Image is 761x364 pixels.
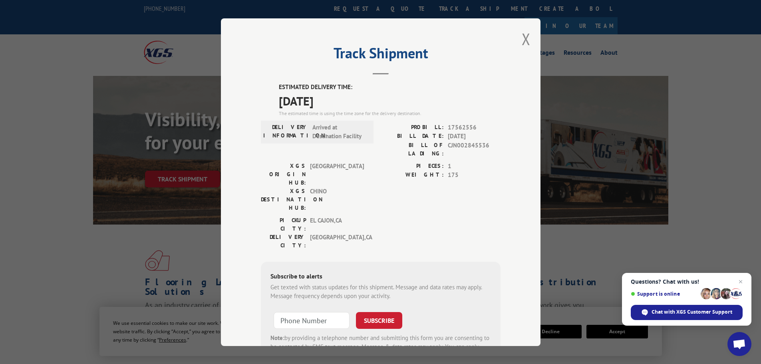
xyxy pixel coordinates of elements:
h2: Track Shipment [261,48,501,63]
div: Open chat [727,332,751,356]
label: BILL OF LADING: [381,141,444,157]
span: Chat with XGS Customer Support [652,308,732,316]
span: EL CAJON , CA [310,216,364,233]
label: XGS ORIGIN HUB: [261,161,306,187]
label: XGS DESTINATION HUB: [261,187,306,212]
div: by providing a telephone number and submitting this form you are consenting to be contacted by SM... [270,333,491,360]
span: [GEOGRAPHIC_DATA] , CA [310,233,364,249]
span: Support is online [631,291,698,297]
span: CJN002845536 [448,141,501,157]
div: Get texted with status updates for this shipment. Message and data rates may apply. Message frequ... [270,282,491,300]
span: 1 [448,161,501,171]
span: 17562556 [448,123,501,132]
label: DELIVERY INFORMATION: [263,123,308,141]
label: ESTIMATED DELIVERY TIME: [279,83,501,92]
span: CHINO [310,187,364,212]
span: [DATE] [448,132,501,141]
div: Chat with XGS Customer Support [631,305,743,320]
label: WEIGHT: [381,171,444,180]
input: Phone Number [274,312,350,328]
div: The estimated time is using the time zone for the delivery destination. [279,109,501,117]
button: Close modal [522,28,531,50]
span: Arrived at Destination Facility [312,123,366,141]
label: DELIVERY CITY: [261,233,306,249]
button: SUBSCRIBE [356,312,402,328]
label: PROBILL: [381,123,444,132]
span: Close chat [736,277,745,286]
span: [GEOGRAPHIC_DATA] [310,161,364,187]
span: [DATE] [279,91,501,109]
div: Subscribe to alerts [270,271,491,282]
label: PIECES: [381,161,444,171]
span: 175 [448,171,501,180]
strong: Note: [270,334,284,341]
label: PICKUP CITY: [261,216,306,233]
span: Questions? Chat with us! [631,278,743,285]
label: BILL DATE: [381,132,444,141]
